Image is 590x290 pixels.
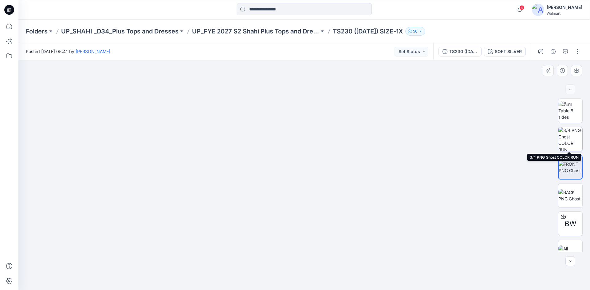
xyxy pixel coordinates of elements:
img: BACK PNG Ghost [558,189,582,202]
div: TS230 ([DATE]) SIZE-1X [449,48,478,55]
button: SOFT SILVER [484,47,526,56]
div: SOFT SILVER [495,48,522,55]
button: Details [548,47,558,56]
p: 50 [413,28,418,35]
a: Folders [26,27,48,36]
a: UP_SHAHI _D34_Plus Tops and Dresses [61,27,179,36]
div: Walmart [547,11,582,16]
a: UP_FYE 2027 S2 Shahi Plus Tops and Dress [192,27,319,36]
button: 50 [405,27,425,36]
span: 4 [519,5,524,10]
span: BW [564,218,576,229]
div: [PERSON_NAME] [547,4,582,11]
p: TS230 ([DATE]) SIZE-1X [333,27,403,36]
img: 3/4 PNG Ghost COLOR RUN [558,127,582,151]
span: Posted [DATE] 05:41 by [26,48,110,55]
a: [PERSON_NAME] [76,49,110,54]
img: Turn Table 8 sides [558,101,582,120]
img: FRONT PNG Ghost [559,161,582,174]
button: TS230 ([DATE]) SIZE-1X [439,47,482,56]
img: All colorways [558,246,582,258]
img: avatar [532,4,544,16]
